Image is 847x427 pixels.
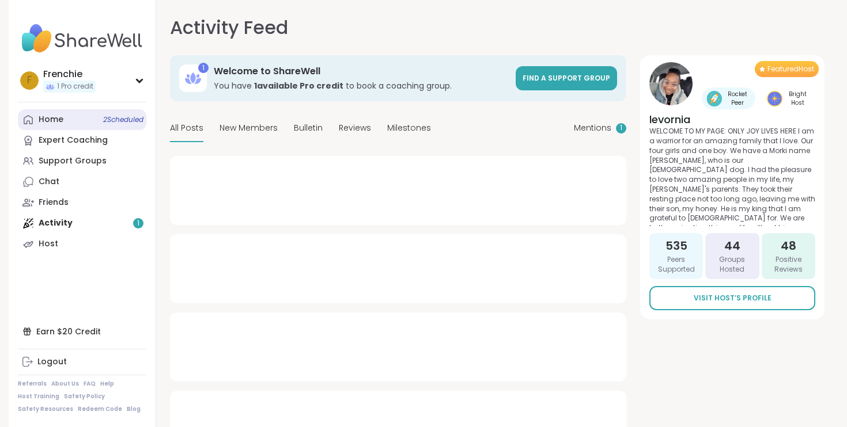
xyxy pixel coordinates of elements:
a: Help [100,380,114,388]
span: New Members [220,122,278,134]
span: F [27,73,32,88]
img: Bright Host [767,91,782,106]
a: Logout [18,352,146,372]
a: Redeem Code [78,405,122,413]
a: Referrals [18,380,47,388]
div: Earn $20 Credit [18,321,146,342]
div: Support Groups [39,155,107,167]
div: Frenchie [43,68,96,81]
span: Bright Host [785,90,811,107]
div: Chat [39,176,59,188]
h1: Activity Feed [170,14,288,41]
p: WELCOME TO MY PAGE: ONLY JOY LIVES HERE I am a warrior for an amazing family that I love. Our fou... [649,127,815,226]
a: Chat [18,171,146,192]
a: Find a support group [516,66,617,90]
h3: Welcome to ShareWell [214,65,509,78]
div: Home [39,114,63,125]
span: Reviews [339,122,371,134]
a: Home2Scheduled [18,109,146,130]
h4: levornia [649,112,815,127]
span: 1 Pro credit [57,82,93,91]
span: 44 [724,238,740,254]
img: ShareWell Nav Logo [18,18,146,59]
a: FAQ [84,380,96,388]
span: 535 [665,238,687,254]
span: Milestones [387,122,431,134]
span: Groups Hosted [710,255,754,274]
span: Bulletin [294,122,323,134]
span: 48 [781,238,796,254]
span: Visit Host’s Profile [694,293,772,303]
img: Rocket Peer [706,91,722,106]
span: Mentions [574,122,611,134]
a: About Us [51,380,79,388]
span: All Posts [170,122,203,134]
a: Support Groups [18,151,146,171]
div: Host [39,238,58,250]
a: Blog [127,405,141,413]
a: Safety Resources [18,405,73,413]
div: Logout [37,356,67,368]
div: Expert Coaching [39,135,108,146]
a: Host Training [18,392,59,401]
a: Safety Policy [64,392,105,401]
a: Visit Host’s Profile [649,286,815,310]
span: 2 Scheduled [103,115,143,124]
b: 1 available Pro credit [254,80,343,91]
span: Positive Reviews [766,255,811,274]
span: Find a support group [523,73,610,83]
h3: You have to book a coaching group. [214,80,509,91]
img: levornia [649,62,693,105]
a: Expert Coaching [18,130,146,151]
div: 1 [198,63,209,73]
a: Friends [18,192,146,213]
span: Featured Host [767,64,814,74]
a: Host [18,234,146,254]
span: Peers Supported [654,255,698,274]
span: Rocket Peer [724,90,751,107]
span: 1 [620,123,622,133]
div: Friends [39,197,69,208]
